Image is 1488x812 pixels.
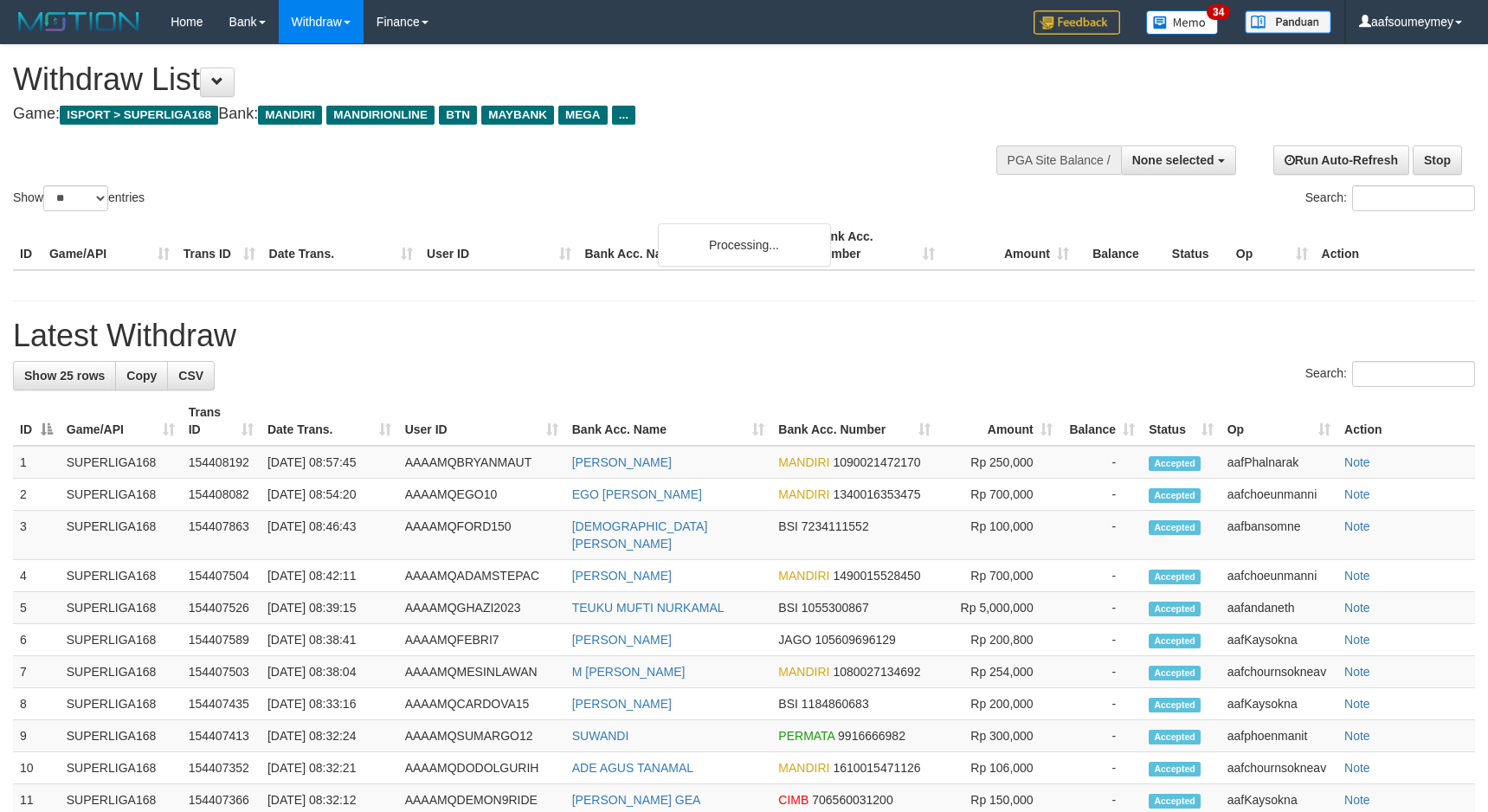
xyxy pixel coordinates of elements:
[1207,4,1230,20] span: 34
[398,560,565,592] td: AAAAMQADAMSTEPAC
[572,665,686,679] a: M [PERSON_NAME]
[1149,488,1201,503] span: Accepted
[481,106,554,125] span: MAYBANK
[1221,396,1337,446] th: Op: activate to sort column ascending
[1132,153,1214,167] span: None selected
[182,688,261,720] td: 154407435
[1060,624,1142,656] td: -
[261,752,398,784] td: [DATE] 08:32:21
[13,624,60,656] td: 6
[937,592,1060,624] td: Rp 5,000,000
[815,633,895,647] span: Copy 105609696129 to clipboard
[1060,656,1142,688] td: -
[13,511,60,560] td: 3
[1352,185,1475,211] input: Search:
[258,106,322,125] span: MANDIRI
[565,396,772,446] th: Bank Acc. Name: activate to sort column ascending
[1060,688,1142,720] td: -
[167,361,215,390] a: CSV
[1060,479,1142,511] td: -
[802,519,869,533] span: Copy 7234111552 to clipboard
[1344,633,1370,647] a: Note
[1060,396,1142,446] th: Balance: activate to sort column ascending
[937,720,1060,752] td: Rp 300,000
[13,592,60,624] td: 5
[126,369,157,383] span: Copy
[802,697,869,711] span: Copy 1184860683 to clipboard
[778,633,811,647] span: JAGO
[177,221,262,270] th: Trans ID
[1344,487,1370,501] a: Note
[60,688,182,720] td: SUPERLIGA168
[13,446,60,479] td: 1
[778,519,798,533] span: BSI
[1221,656,1337,688] td: aafchournsokneav
[178,369,203,383] span: CSV
[398,446,565,479] td: AAAAMQBRYANMAUT
[937,446,1060,479] td: Rp 250,000
[1221,511,1337,560] td: aafbansomne
[658,223,831,267] div: Processing...
[398,720,565,752] td: AAAAMQSUMARGO12
[1149,794,1201,809] span: Accepted
[42,221,177,270] th: Game/API
[1034,10,1120,35] img: Feedback.jpg
[13,185,145,211] label: Show entries
[1146,10,1219,35] img: Button%20Memo.svg
[24,369,105,383] span: Show 25 rows
[1060,511,1142,560] td: -
[1221,479,1337,511] td: aafchoeunmanni
[60,624,182,656] td: SUPERLIGA168
[1344,697,1370,711] a: Note
[1245,10,1331,34] img: panduan.png
[60,656,182,688] td: SUPERLIGA168
[1221,560,1337,592] td: aafchoeunmanni
[13,221,42,270] th: ID
[1149,602,1201,616] span: Accepted
[182,720,261,752] td: 154407413
[262,221,420,270] th: Date Trans.
[802,601,869,615] span: Copy 1055300867 to clipboard
[13,361,116,390] a: Show 25 rows
[572,761,693,775] a: ADE AGUS TANAMAL
[1060,560,1142,592] td: -
[942,221,1076,270] th: Amount
[13,720,60,752] td: 9
[1221,720,1337,752] td: aafphoenmanit
[1337,396,1475,446] th: Action
[398,688,565,720] td: AAAAMQCARDOVA15
[60,592,182,624] td: SUPERLIGA168
[1229,221,1315,270] th: Op
[996,145,1121,175] div: PGA Site Balance /
[115,361,168,390] a: Copy
[778,665,829,679] span: MANDIRI
[398,624,565,656] td: AAAAMQFEBRI7
[1344,665,1370,679] a: Note
[572,697,672,711] a: [PERSON_NAME]
[398,479,565,511] td: AAAAMQEGO10
[261,511,398,560] td: [DATE] 08:46:43
[1221,446,1337,479] td: aafPhalnarak
[572,633,672,647] a: [PERSON_NAME]
[261,720,398,752] td: [DATE] 08:32:24
[937,511,1060,560] td: Rp 100,000
[13,560,60,592] td: 4
[937,624,1060,656] td: Rp 200,800
[261,688,398,720] td: [DATE] 08:33:16
[261,592,398,624] td: [DATE] 08:39:15
[60,720,182,752] td: SUPERLIGA168
[43,185,108,211] select: Showentries
[60,560,182,592] td: SUPERLIGA168
[572,487,702,501] a: EGO [PERSON_NAME]
[420,221,577,270] th: User ID
[937,396,1060,446] th: Amount: activate to sort column ascending
[1060,752,1142,784] td: -
[13,106,975,123] h4: Game: Bank:
[572,455,672,469] a: [PERSON_NAME]
[572,793,701,807] a: [PERSON_NAME] GEA
[182,446,261,479] td: 154408192
[261,624,398,656] td: [DATE] 08:38:41
[833,569,920,583] span: Copy 1490015528450 to clipboard
[1344,601,1370,615] a: Note
[572,729,629,743] a: SUWANDI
